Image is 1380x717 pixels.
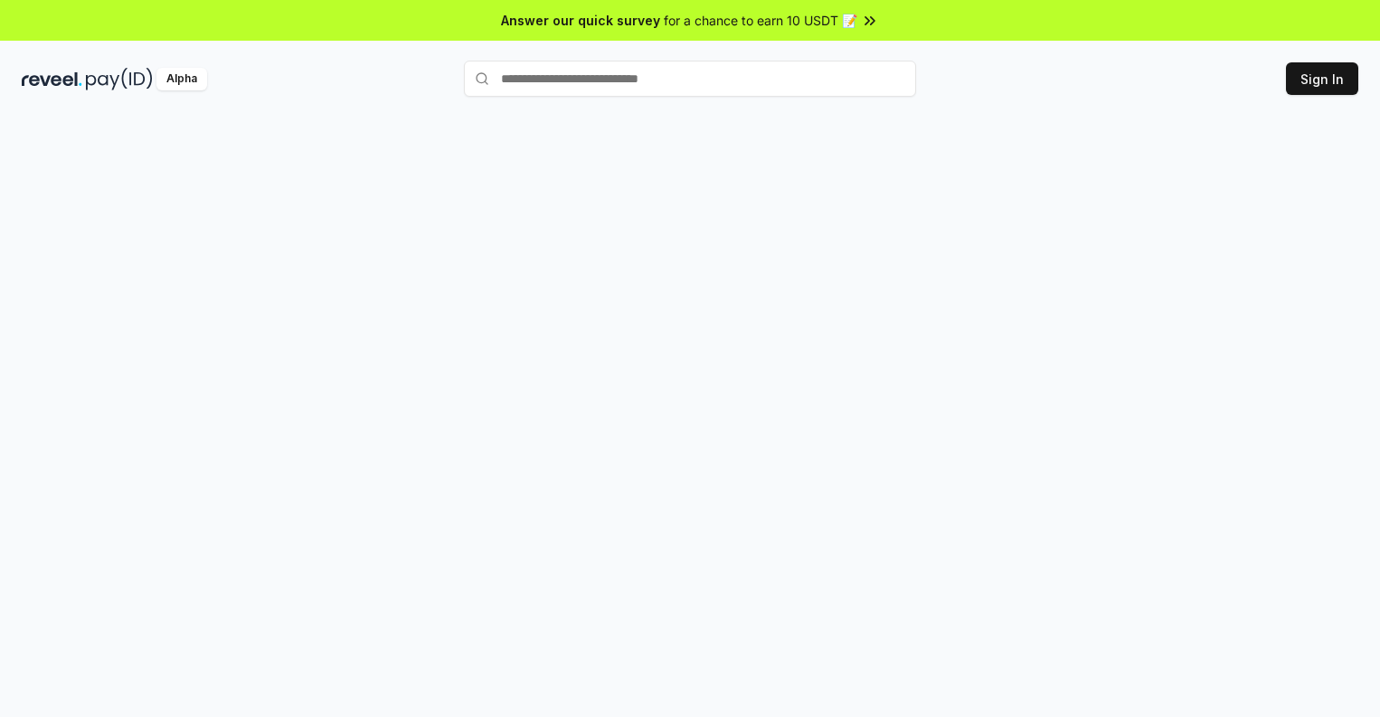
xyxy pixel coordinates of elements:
[156,68,207,90] div: Alpha
[86,68,153,90] img: pay_id
[1286,62,1358,95] button: Sign In
[22,68,82,90] img: reveel_dark
[664,11,857,30] span: for a chance to earn 10 USDT 📝
[501,11,660,30] span: Answer our quick survey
